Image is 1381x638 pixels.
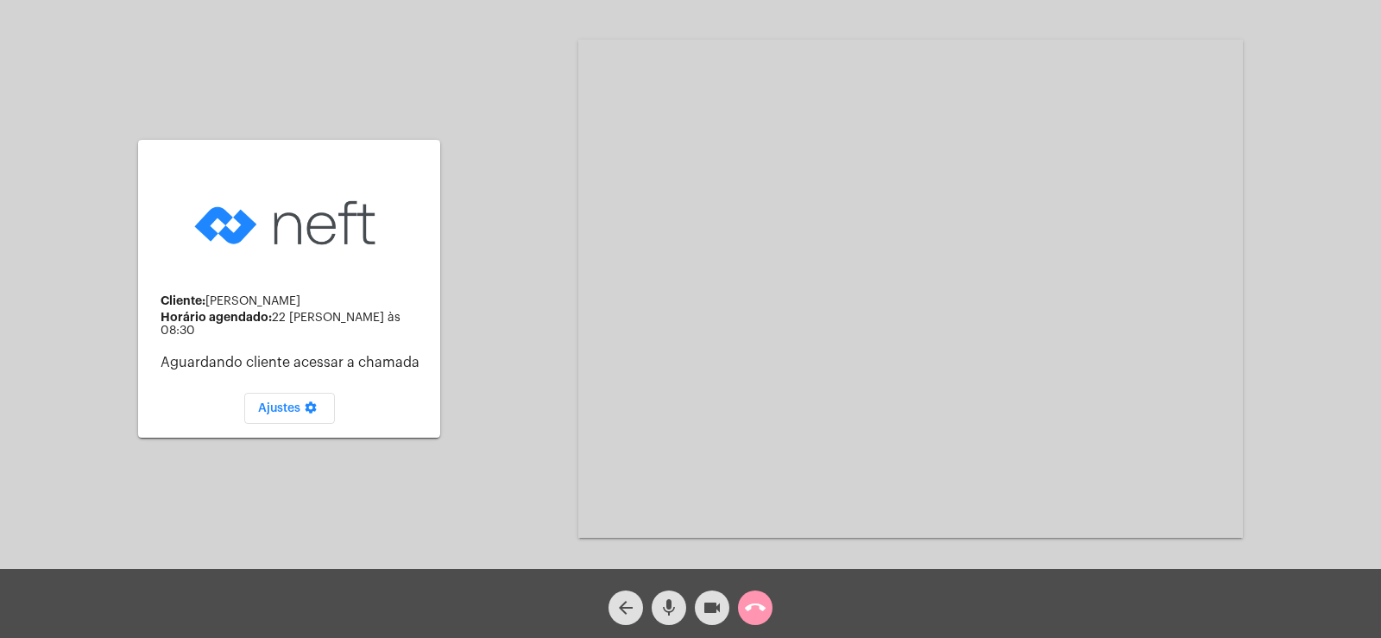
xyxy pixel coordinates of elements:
[190,174,388,273] img: logo-neft-novo-2.png
[244,393,335,424] button: Ajustes
[161,311,426,338] div: 22 [PERSON_NAME] às 08:30
[258,402,321,414] span: Ajustes
[615,597,636,618] mat-icon: arrow_back
[659,597,679,618] mat-icon: mic
[161,311,272,323] strong: Horário agendado:
[702,597,722,618] mat-icon: videocam
[161,294,426,308] div: [PERSON_NAME]
[161,355,426,370] p: Aguardando cliente acessar a chamada
[745,597,766,618] mat-icon: call_end
[300,401,321,421] mat-icon: settings
[161,294,205,306] strong: Cliente:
